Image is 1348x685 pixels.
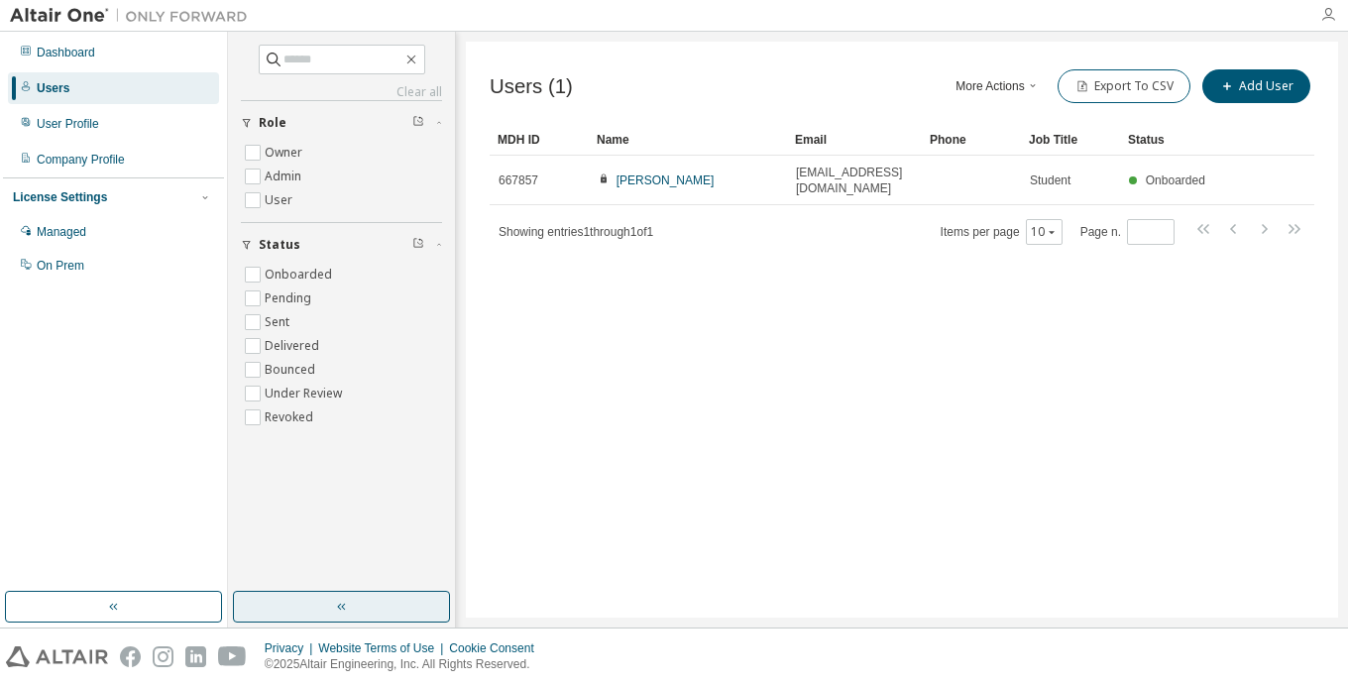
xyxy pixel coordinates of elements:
[1031,224,1058,240] button: 10
[37,116,99,132] div: User Profile
[941,219,1063,245] span: Items per page
[265,286,315,310] label: Pending
[795,124,914,156] div: Email
[259,115,286,131] span: Role
[6,646,108,667] img: altair_logo.svg
[265,382,346,405] label: Under Review
[120,646,141,667] img: facebook.svg
[1202,69,1310,103] button: Add User
[1080,219,1175,245] span: Page n.
[259,237,300,253] span: Status
[37,45,95,60] div: Dashboard
[449,640,545,656] div: Cookie Consent
[265,640,318,656] div: Privacy
[241,223,442,267] button: Status
[1128,124,1211,156] div: Status
[265,334,323,358] label: Delivered
[265,358,319,382] label: Bounced
[265,405,317,429] label: Revoked
[1146,173,1205,187] span: Onboarded
[617,173,715,187] a: [PERSON_NAME]
[241,84,442,100] a: Clear all
[13,189,107,205] div: License Settings
[185,646,206,667] img: linkedin.svg
[499,225,653,239] span: Showing entries 1 through 1 of 1
[597,124,779,156] div: Name
[796,165,913,196] span: [EMAIL_ADDRESS][DOMAIN_NAME]
[37,152,125,168] div: Company Profile
[265,165,305,188] label: Admin
[37,258,84,274] div: On Prem
[265,188,296,212] label: User
[10,6,258,26] img: Altair One
[241,101,442,145] button: Role
[37,80,69,96] div: Users
[318,640,449,656] div: Website Terms of Use
[37,224,86,240] div: Managed
[1029,124,1112,156] div: Job Title
[153,646,173,667] img: instagram.svg
[265,263,336,286] label: Onboarded
[265,141,306,165] label: Owner
[951,69,1046,103] button: More Actions
[265,656,546,673] p: © 2025 Altair Engineering, Inc. All Rights Reserved.
[265,310,293,334] label: Sent
[218,646,247,667] img: youtube.svg
[1058,69,1190,103] button: Export To CSV
[490,75,573,98] span: Users (1)
[930,124,1013,156] div: Phone
[412,237,424,253] span: Clear filter
[1030,172,1070,188] span: Student
[499,172,538,188] span: 667857
[412,115,424,131] span: Clear filter
[498,124,581,156] div: MDH ID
